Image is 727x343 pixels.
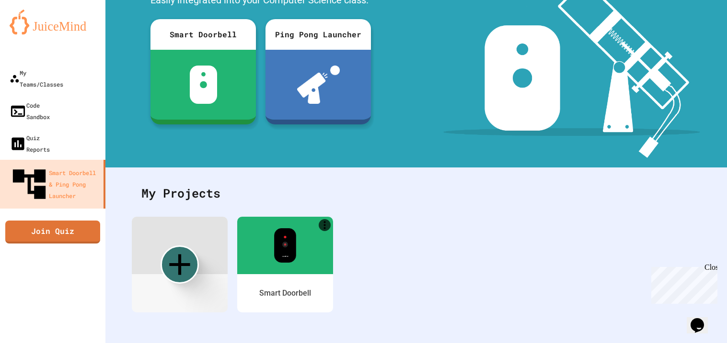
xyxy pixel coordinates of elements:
[274,228,297,263] img: sdb-real-colors.png
[10,67,63,90] div: My Teams/Classes
[10,165,100,204] div: Smart Doorbell & Ping Pong Launcher
[10,132,50,155] div: Quiz Reports
[10,100,50,122] div: Code Sandbox
[132,175,701,212] div: My Projects
[265,19,371,50] div: Ping Pong Launcher
[190,66,217,104] img: sdb-white.svg
[5,221,100,243] a: Join Quiz
[319,219,331,231] a: More
[10,10,96,34] img: logo-orange.svg
[687,305,717,333] iframe: chat widget
[647,263,717,304] iframe: chat widget
[4,4,66,61] div: Chat with us now!Close
[259,288,311,299] div: Smart Doorbell
[237,217,333,312] a: More
[297,66,340,104] img: ppl-with-ball.png
[150,19,256,50] div: Smart Doorbell
[161,245,199,284] div: Create new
